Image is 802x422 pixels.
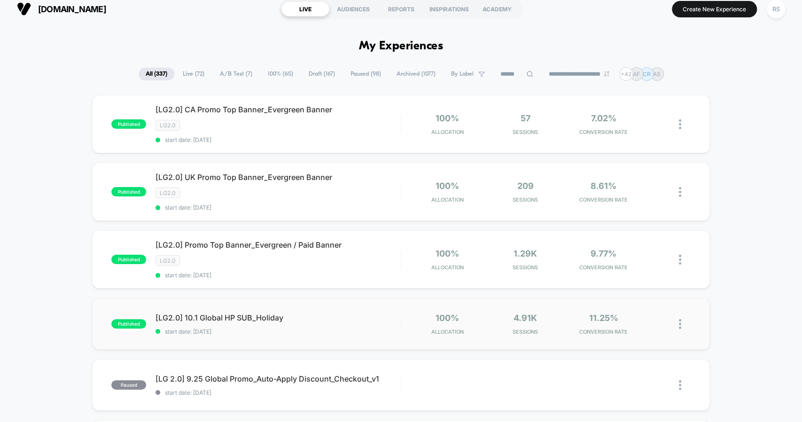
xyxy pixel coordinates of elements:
span: CONVERSION RATE [567,264,640,271]
div: + 42 [619,67,633,81]
span: [LG2.0] UK Promo Top Banner_Evergreen Banner [156,172,400,182]
span: start date: [DATE] [156,136,400,143]
span: start date: [DATE] [156,328,400,335]
button: Create New Experience [672,1,757,17]
span: published [111,119,146,129]
span: [LG2.0] Promo Top Banner_Evergreen / Paid Banner [156,240,400,250]
span: Allocation [431,264,464,271]
div: ACADEMY [473,1,521,16]
span: 11.25% [589,313,618,323]
span: CONVERSION RATE [567,328,640,335]
span: Allocation [431,196,464,203]
span: [DOMAIN_NAME] [38,4,106,14]
div: REPORTS [377,1,425,16]
span: Allocation [431,129,464,135]
span: 100% ( 65 ) [261,68,300,80]
span: published [111,319,146,328]
span: 57 [521,113,530,123]
div: INSPIRATIONS [425,1,473,16]
img: close [679,187,681,197]
span: 8.61% [591,181,616,191]
div: LIVE [281,1,329,16]
img: close [679,255,681,265]
span: start date: [DATE] [156,389,400,396]
span: LG2.0 [156,120,180,131]
span: LG2.0 [156,255,180,266]
span: start date: [DATE] [156,272,400,279]
span: Draft ( 167 ) [302,68,342,80]
span: 100% [436,313,459,323]
div: AUDIENCES [329,1,377,16]
span: A/B Test ( 7 ) [213,68,259,80]
p: CR [643,70,651,78]
span: 1.29k [514,249,537,258]
span: Archived ( 1077 ) [389,68,443,80]
span: LG2.0 [156,188,180,198]
p: AF [633,70,640,78]
span: CONVERSION RATE [567,129,640,135]
span: Sessions [489,196,562,203]
span: [LG2.0] 10.1 Global HP SUB_Holiday [156,313,400,322]
span: CONVERSION RATE [567,196,640,203]
img: close [679,380,681,390]
span: All ( 337 ) [139,68,174,80]
span: start date: [DATE] [156,204,400,211]
span: 9.77% [591,249,616,258]
span: 4.91k [514,313,537,323]
span: Allocation [431,328,464,335]
span: 100% [436,113,459,123]
span: Sessions [489,328,562,335]
span: paused [111,380,146,390]
img: end [604,71,609,77]
img: close [679,319,681,329]
span: 100% [436,249,459,258]
span: Sessions [489,129,562,135]
button: [DOMAIN_NAME] [14,1,109,16]
img: close [679,119,681,129]
span: published [111,255,146,264]
p: AS [653,70,661,78]
span: Paused ( 98 ) [343,68,388,80]
span: 209 [517,181,534,191]
span: Sessions [489,264,562,271]
span: published [111,187,146,196]
img: Visually logo [17,2,31,16]
span: 7.02% [591,113,616,123]
span: By Label [451,70,474,78]
h1: My Experiences [359,39,443,53]
span: 100% [436,181,459,191]
span: Live ( 72 ) [176,68,211,80]
span: [LG 2.0] 9.25 Global Promo_Auto-Apply Discount_Checkout_v1 [156,374,400,383]
span: [LG2.0] CA Promo Top Banner_Evergreen Banner [156,105,400,114]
